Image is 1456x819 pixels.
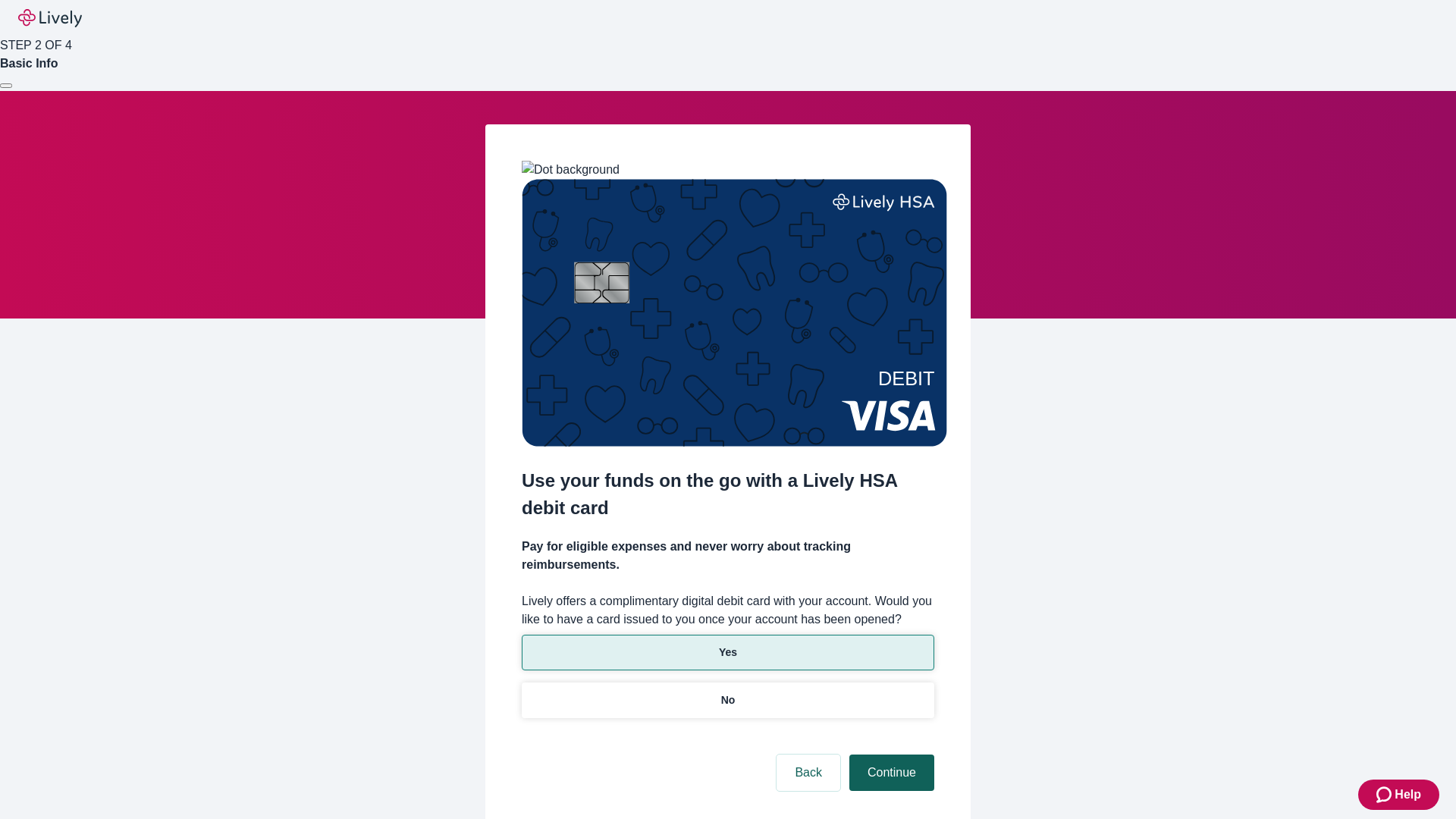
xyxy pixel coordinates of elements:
[522,538,934,574] h4: Pay for eligible expenses and never worry about tracking reimbursements.
[522,161,620,179] img: Dot background
[522,467,934,522] h2: Use your funds on the go with a Lively HSA debit card
[777,755,840,791] button: Back
[522,179,947,447] img: Debit card
[1395,786,1421,804] span: Help
[849,755,934,791] button: Continue
[18,9,82,27] img: Lively
[719,645,737,661] p: Yes
[1376,786,1395,804] svg: Zendesk support icon
[721,692,736,708] p: No
[1358,780,1439,810] button: Zendesk support iconHelp
[522,635,934,670] button: Yes
[522,592,934,629] label: Lively offers a complimentary digital debit card with your account. Would you like to have a card...
[522,682,934,718] button: No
